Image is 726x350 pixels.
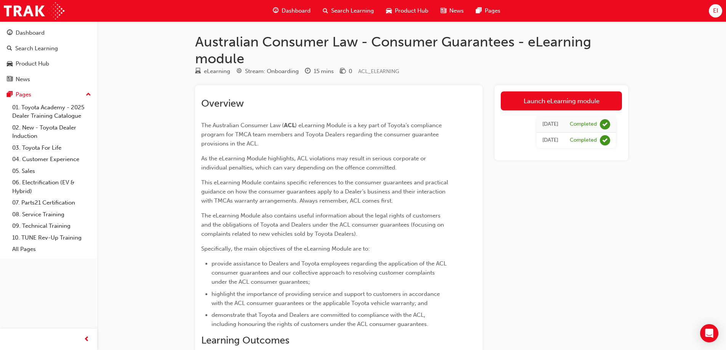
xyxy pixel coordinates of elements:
h1: Australian Consumer Law - Consumer Guarantees - eLearning module [195,34,628,67]
span: ACL [284,122,295,129]
span: learningRecordVerb_COMPLETE-icon [600,135,610,145]
span: Product Hub [395,6,428,15]
span: ) eLearning Module is a key part of Toyota’s compliance program for TMCA team members and Toyota ... [201,122,443,147]
span: Learning Outcomes [201,334,289,346]
div: Price [340,67,352,76]
span: The eLearning Module also contains useful information about the legal rights of customers and the... [201,212,446,237]
div: Search Learning [15,44,58,53]
a: All Pages [9,243,94,255]
span: search-icon [323,6,328,16]
a: 08. Service Training [9,209,94,221]
span: clock-icon [305,68,311,75]
span: news-icon [441,6,446,16]
span: Overview [201,97,244,109]
span: demonstrate that Toyota and Dealers are committed to compliance with the ACL, including honouring... [212,312,428,328]
div: 0 [349,67,352,76]
a: Search Learning [3,42,94,56]
div: Mon Feb 13 2023 00:30:00 GMT+1030 (Australian Central Daylight Time) [542,120,558,129]
a: pages-iconPages [470,3,506,19]
span: guage-icon [7,30,13,37]
a: 09. Technical Training [9,220,94,232]
div: Stream: Onboarding [245,67,299,76]
div: eLearning [204,67,230,76]
a: 06. Electrification (EV & Hybrid) [9,177,94,197]
a: 03. Toyota For Life [9,142,94,154]
button: Pages [3,88,94,102]
a: 10. TUNE Rev-Up Training [9,232,94,244]
span: car-icon [386,6,392,16]
span: Dashboard [282,6,311,15]
span: search-icon [7,45,12,52]
span: money-icon [340,68,346,75]
span: Search Learning [331,6,374,15]
div: Open Intercom Messenger [700,324,718,342]
div: Type [195,67,230,76]
a: car-iconProduct Hub [380,3,434,19]
span: news-icon [7,76,13,83]
div: Completed [570,137,597,144]
a: search-iconSearch Learning [317,3,380,19]
span: learningResourceType_ELEARNING-icon [195,68,201,75]
a: news-iconNews [434,3,470,19]
span: As the eLearning Module highlights, ACL violations may result in serious corporate or individual ... [201,155,428,171]
span: pages-icon [476,6,482,16]
span: up-icon [86,90,91,100]
span: provide assistance to Dealers and Toyota employees regarding the application of the ACL consumer ... [212,260,448,285]
div: Duration [305,67,334,76]
span: The Australian Consumer Law ( [201,122,284,129]
a: 02. New - Toyota Dealer Induction [9,122,94,142]
span: pages-icon [7,91,13,98]
span: prev-icon [84,335,90,344]
div: News [16,75,30,84]
a: Launch eLearning module [501,91,622,110]
button: EI [709,4,722,18]
a: Product Hub [3,57,94,71]
span: highlight the importance of providing service and support to customers in accordance with the ACL... [212,291,441,307]
span: target-icon [236,68,242,75]
span: Specifically, the main objectives of the eLearning Module are to: [201,245,370,252]
a: 01. Toyota Academy - 2025 Dealer Training Catalogue [9,102,94,122]
div: Stream [236,67,299,76]
div: Product Hub [16,59,49,68]
img: Trak [4,2,64,19]
span: guage-icon [273,6,279,16]
a: News [3,72,94,86]
span: This eLearning Module contains specific references to the consumer guarantees and practical guida... [201,179,450,204]
div: 15 mins [314,67,334,76]
span: car-icon [7,61,13,67]
div: Completed [570,121,597,128]
span: News [449,6,464,15]
span: Learning resource code [358,68,399,75]
div: Pages [16,90,31,99]
a: Dashboard [3,26,94,40]
a: 07. Parts21 Certification [9,197,94,209]
button: DashboardSearch LearningProduct HubNews [3,24,94,88]
span: learningRecordVerb_COMPLETE-icon [600,119,610,129]
a: guage-iconDashboard [267,3,317,19]
span: EI [713,6,718,15]
div: Tue Nov 29 2022 00:30:00 GMT+1030 (Australian Central Daylight Time) [542,136,558,145]
div: Dashboard [16,29,45,37]
span: Pages [485,6,500,15]
a: 04. Customer Experience [9,153,94,165]
a: 05. Sales [9,165,94,177]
